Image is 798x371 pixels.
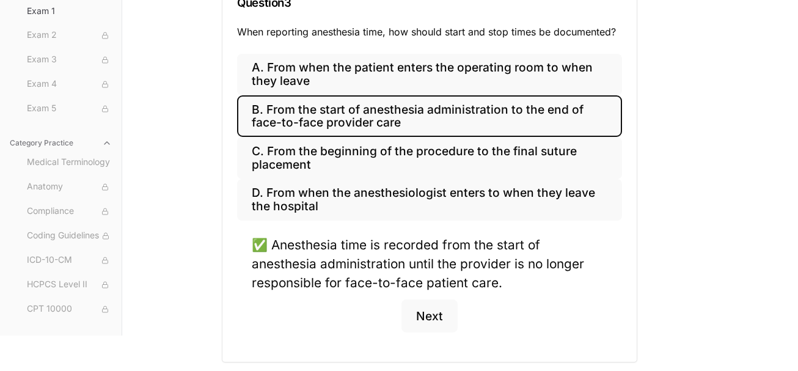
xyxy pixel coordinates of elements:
[22,177,117,197] button: Anatomy
[27,303,112,316] span: CPT 10000
[22,153,117,172] button: Medical Terminology
[252,235,607,293] div: ✅ Anesthesia time is recorded from the start of anesthesia administration until the provider is n...
[27,156,112,169] span: Medical Terminology
[237,137,622,178] button: C. From the beginning of the procedure to the final suture placement
[27,254,112,267] span: ICD-10-CM
[22,50,117,70] button: Exam 3
[22,1,117,21] button: Exam 1
[22,275,117,295] button: HCPCS Level II
[5,133,117,153] button: Category Practice
[27,205,112,218] span: Compliance
[22,324,117,343] button: CPT 20000
[22,99,117,119] button: Exam 5
[27,102,112,116] span: Exam 5
[22,26,117,45] button: Exam 2
[401,299,458,332] button: Next
[27,278,112,292] span: HCPCS Level II
[27,78,112,91] span: Exam 4
[237,54,622,95] button: A. From when the patient enters the operating room to when they leave
[237,179,622,221] button: D. From when the anesthesiologist enters to when they leave the hospital
[22,202,117,221] button: Compliance
[22,251,117,270] button: ICD-10-CM
[27,5,112,17] span: Exam 1
[27,29,112,42] span: Exam 2
[22,75,117,94] button: Exam 4
[237,95,622,137] button: B. From the start of anesthesia administration to the end of face-to-face provider care
[22,299,117,319] button: CPT 10000
[237,24,622,39] p: When reporting anesthesia time, how should start and stop times be documented?
[27,229,112,243] span: Coding Guidelines
[27,180,112,194] span: Anatomy
[22,226,117,246] button: Coding Guidelines
[27,53,112,67] span: Exam 3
